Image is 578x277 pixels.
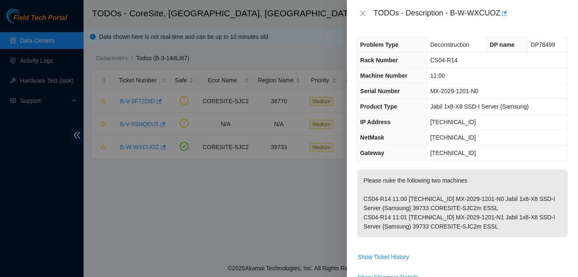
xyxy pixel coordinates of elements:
span: close [359,10,366,17]
span: Machine Number [360,72,407,79]
span: Problem Type [360,41,399,48]
span: IP Address [360,119,390,125]
span: Rack Number [360,57,398,64]
button: Show Ticket History [357,250,410,264]
span: MX-2029-1201-N0 [430,88,478,94]
span: CS04-R14 [430,57,457,64]
span: Gateway [360,150,384,156]
span: Jabil 1x8-X8 SSD-I Server {Samsung} [430,103,529,110]
span: DP78499 [531,41,555,48]
p: Please nuke the following two machines CS04-R14 11:00 [TECHNICAL_ID] MX-2029-1201-N0 Jabil 1x8-X8... [357,170,568,237]
span: NetMask [360,134,384,141]
span: Serial Number [360,88,400,94]
span: 11:00 [430,72,445,79]
span: Deconstruction [430,41,469,48]
div: TODOs - Description - B-W-WXCUOZ [374,7,568,20]
span: DP name [490,41,515,48]
span: [TECHNICAL_ID] [430,150,476,156]
span: [TECHNICAL_ID] [430,134,476,141]
span: Show Ticket History [358,252,409,262]
button: Close [357,10,369,18]
span: [TECHNICAL_ID] [430,119,476,125]
span: Product Type [360,103,397,110]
